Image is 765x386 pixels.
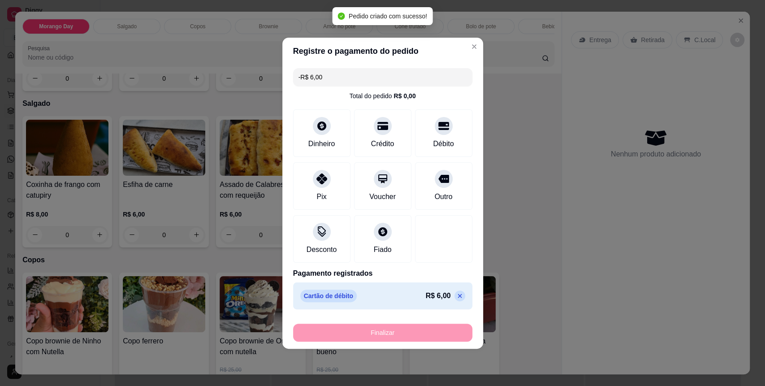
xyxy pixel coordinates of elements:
header: Registre o pagamento do pedido [282,38,483,65]
p: R$ 6,00 [425,291,450,301]
div: R$ 0,00 [393,91,415,100]
p: Cartão de débito [300,290,357,302]
div: Dinheiro [308,139,335,149]
input: Ex.: hambúrguer de cordeiro [298,68,467,86]
div: Débito [433,139,454,149]
div: Voucher [369,191,396,202]
div: Total do pedido [349,91,415,100]
div: Fiado [373,244,391,255]
button: Close [467,39,481,54]
p: Pagamento registrados [293,268,472,279]
div: Crédito [371,139,394,149]
div: Pix [316,191,326,202]
span: Pedido criado com sucesso! [349,13,427,20]
div: Desconto [307,244,337,255]
div: Outro [434,191,452,202]
span: check-circle [338,13,345,20]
